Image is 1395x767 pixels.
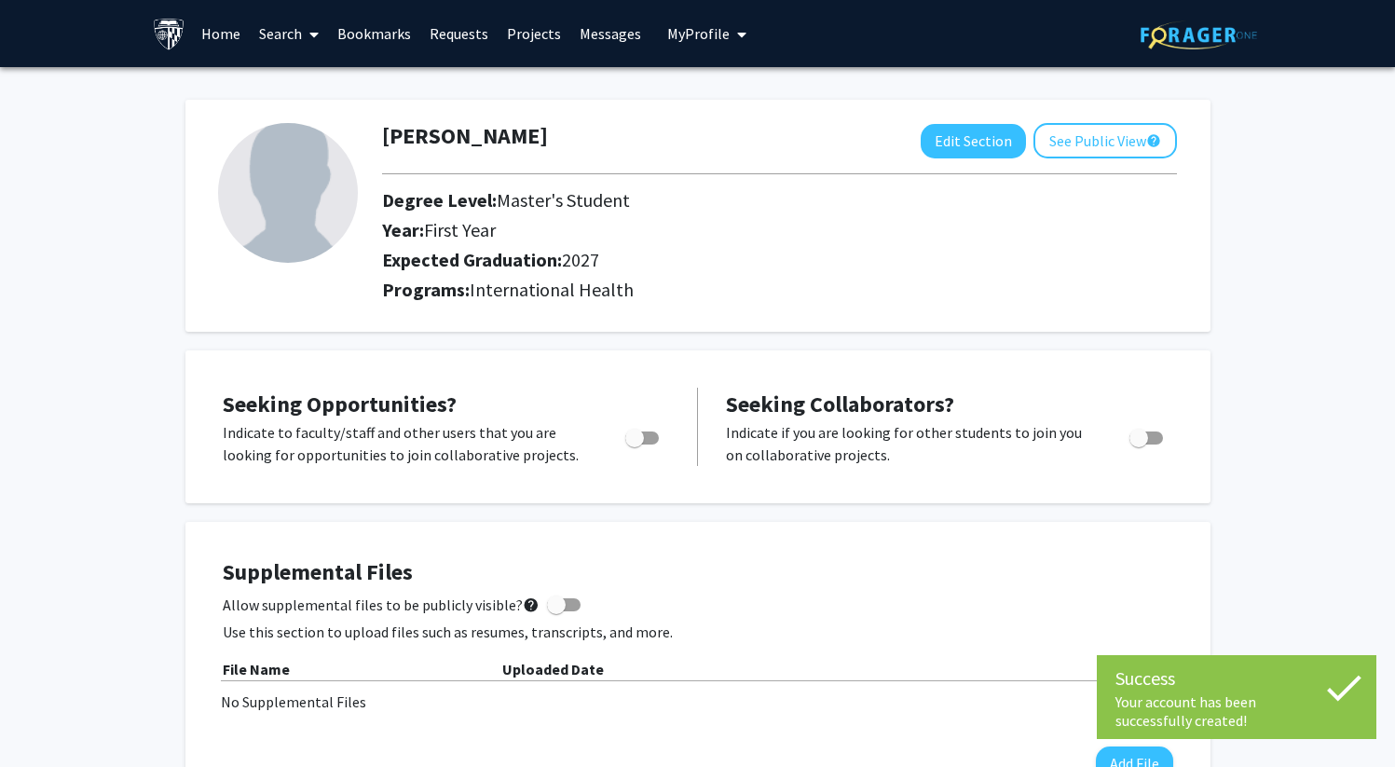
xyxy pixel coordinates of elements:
[667,24,730,43] span: My Profile
[14,683,79,753] iframe: Chat
[250,1,328,66] a: Search
[1141,21,1257,49] img: ForagerOne Logo
[726,421,1094,466] p: Indicate if you are looking for other students to join you on collaborative projects.
[618,421,669,449] div: Toggle
[221,691,1175,713] div: No Supplemental Files
[1146,130,1161,152] mat-icon: help
[498,1,570,66] a: Projects
[223,390,457,418] span: Seeking Opportunities?
[726,390,954,418] span: Seeking Collaborators?
[921,124,1026,158] button: Edit Section
[1122,421,1173,449] div: Toggle
[562,248,599,271] span: 2027
[470,278,634,301] span: International Health
[1115,664,1358,692] div: Success
[424,218,496,241] span: First Year
[153,18,185,50] img: Johns Hopkins University Logo
[223,594,540,616] span: Allow supplemental files to be publicly visible?
[218,123,358,263] img: Profile Picture
[223,621,1173,643] p: Use this section to upload files such as resumes, transcripts, and more.
[382,249,1017,271] h2: Expected Graduation:
[382,189,1017,212] h2: Degree Level:
[1033,123,1177,158] button: See Public View
[420,1,498,66] a: Requests
[382,123,548,150] h1: [PERSON_NAME]
[523,594,540,616] mat-icon: help
[502,660,604,678] b: Uploaded Date
[570,1,650,66] a: Messages
[382,279,1177,301] h2: Programs:
[382,219,1017,241] h2: Year:
[328,1,420,66] a: Bookmarks
[497,188,630,212] span: Master's Student
[1115,692,1358,730] div: Your account has been successfully created!
[223,660,290,678] b: File Name
[223,421,590,466] p: Indicate to faculty/staff and other users that you are looking for opportunities to join collabor...
[223,559,1173,586] h4: Supplemental Files
[192,1,250,66] a: Home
